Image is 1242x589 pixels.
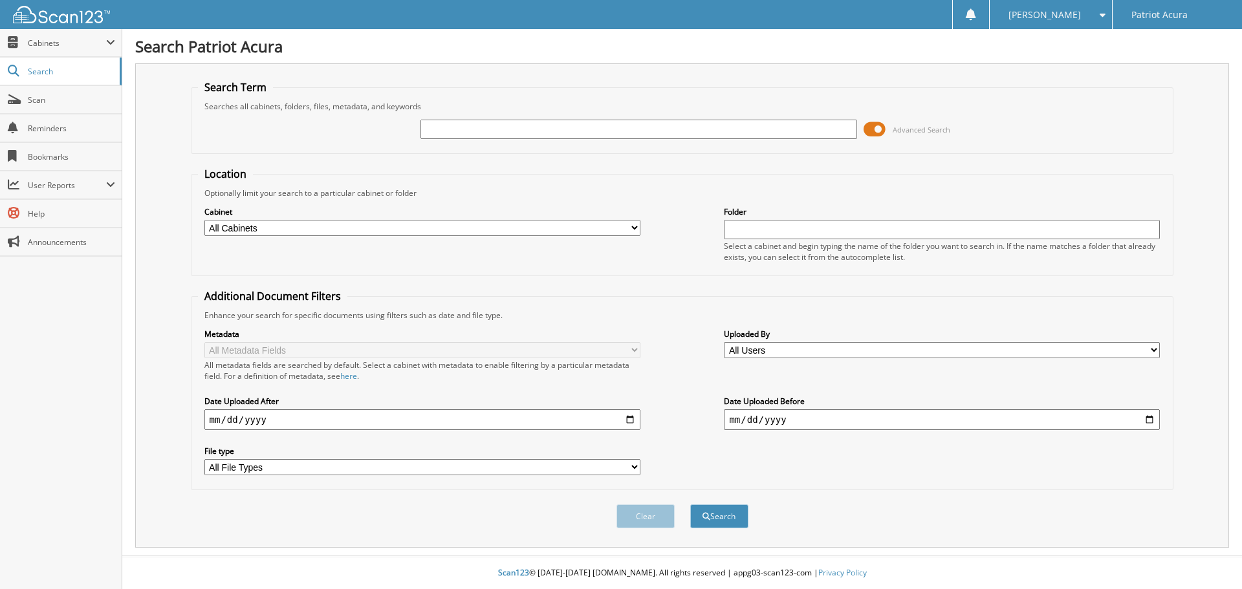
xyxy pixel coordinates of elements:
[724,396,1160,407] label: Date Uploaded Before
[198,289,347,303] legend: Additional Document Filters
[616,504,675,528] button: Clear
[204,359,640,381] div: All metadata fields are searched by default. Select a cabinet with metadata to enable filtering b...
[13,6,110,23] img: scan123-logo-white.svg
[498,567,529,578] span: Scan123
[724,206,1160,217] label: Folder
[122,557,1242,589] div: © [DATE]-[DATE] [DOMAIN_NAME]. All rights reserved | appg03-scan123-com |
[204,206,640,217] label: Cabinet
[28,151,115,162] span: Bookmarks
[340,370,357,381] a: here
[28,66,113,77] span: Search
[1008,11,1081,19] span: [PERSON_NAME]
[198,187,1167,198] div: Optionally limit your search to a particular cabinet or folder
[1131,11,1188,19] span: Patriot Acura
[28,37,106,48] span: Cabinets
[28,208,115,219] span: Help
[198,80,273,94] legend: Search Term
[204,396,640,407] label: Date Uploaded After
[690,504,748,528] button: Search
[28,94,115,105] span: Scan
[204,409,640,430] input: start
[818,567,867,578] a: Privacy Policy
[28,180,106,191] span: User Reports
[1177,527,1242,589] iframe: Chat Widget
[893,125,950,134] span: Advanced Search
[204,445,640,456] label: File type
[198,310,1167,321] div: Enhance your search for specific documents using filters such as date and file type.
[724,409,1160,430] input: end
[198,101,1167,112] div: Searches all cabinets, folders, files, metadata, and keywords
[724,328,1160,339] label: Uploaded By
[135,36,1229,57] h1: Search Patriot Acura
[724,241,1160,262] div: Select a cabinet and begin typing the name of the folder you want to search in. If the name match...
[198,167,253,181] legend: Location
[204,328,640,339] label: Metadata
[28,123,115,134] span: Reminders
[28,237,115,248] span: Announcements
